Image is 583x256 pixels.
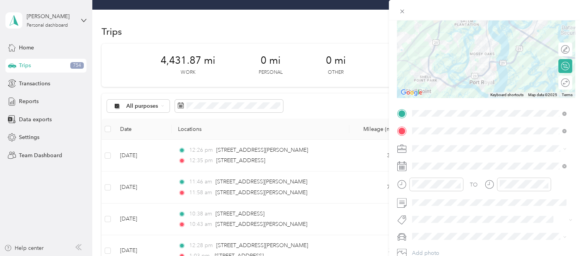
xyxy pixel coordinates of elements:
button: Keyboard shortcuts [490,92,524,98]
img: Google [399,88,424,98]
a: Open this area in Google Maps (opens a new window) [399,88,424,98]
div: TO [470,181,478,189]
span: Map data ©2025 [528,93,557,97]
iframe: Everlance-gr Chat Button Frame [540,213,583,256]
